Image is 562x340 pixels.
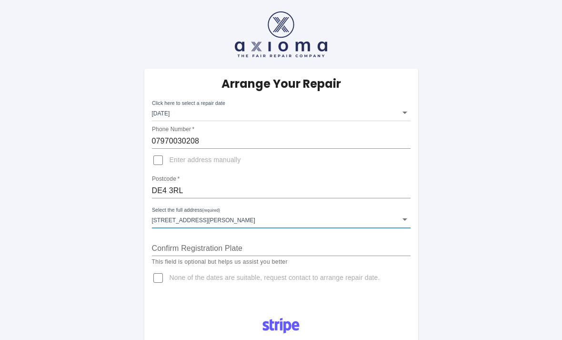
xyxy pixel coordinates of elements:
small: (required) [202,208,220,213]
p: This field is optional but helps us assist you better [152,258,411,267]
span: Enter address manually [170,155,241,165]
img: axioma [235,11,327,57]
label: Postcode [152,175,180,183]
span: None of the dates are suitable, request contact to arrange repair date. [170,273,380,283]
label: Phone Number [152,125,194,134]
h5: Arrange Your Repair [221,76,341,92]
div: [STREET_ADDRESS][PERSON_NAME] [152,211,411,228]
label: Select the full address [152,206,220,214]
img: Logo [257,314,305,337]
div: [DATE] [152,104,411,121]
label: Click here to select a repair date [152,100,225,107]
